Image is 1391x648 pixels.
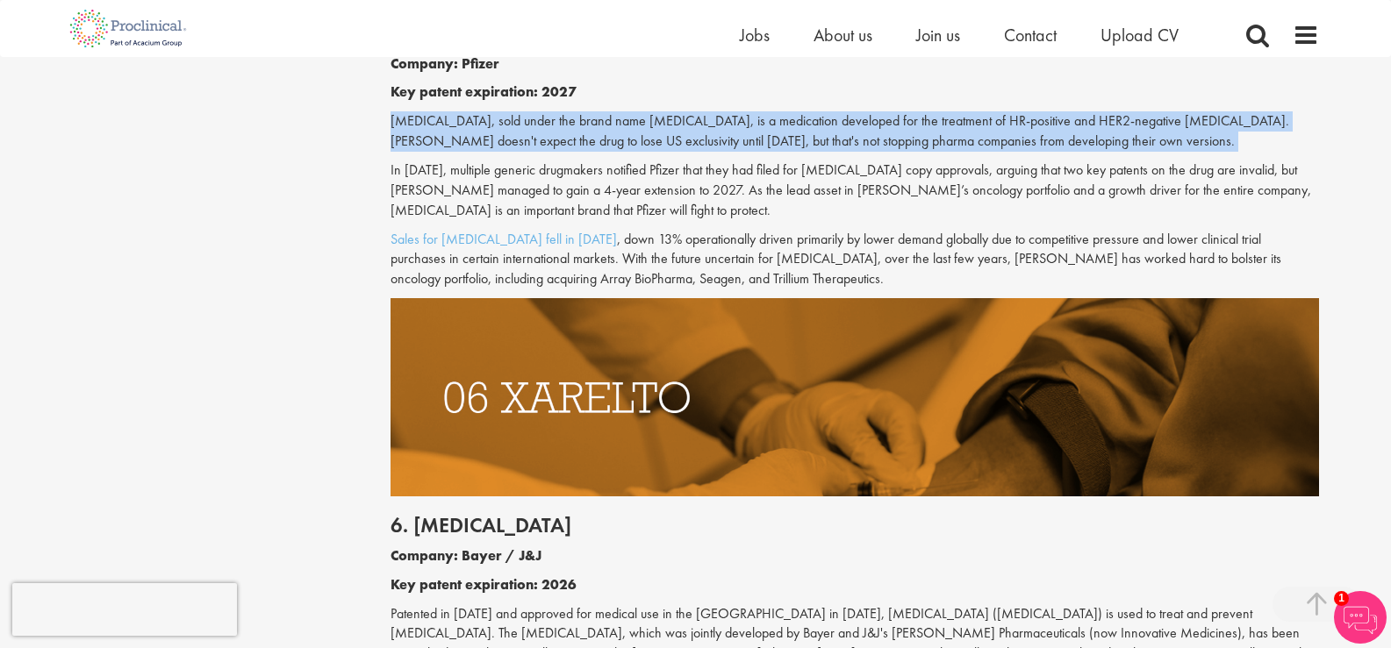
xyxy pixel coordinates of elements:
p: In [DATE], multiple generic drugmakers notified Pfizer that they had filed for [MEDICAL_DATA] cop... [391,160,1319,221]
a: Jobs [740,24,770,46]
a: Contact [1004,24,1057,46]
b: Company: Bayer / J&J [391,546,541,565]
b: Key patent expiration: 2026 [391,575,577,594]
a: Join us [916,24,960,46]
b: Company: Pfizer [391,54,499,73]
img: Drugs with patents due to expire Xarelto [391,298,1319,496]
iframe: reCAPTCHA [12,583,237,636]
p: [MEDICAL_DATA], sold under the brand name [MEDICAL_DATA], is a medication developed for the treat... [391,111,1319,152]
img: Chatbot [1334,591,1387,644]
span: 1 [1334,591,1349,606]
b: Key patent expiration: 2027 [391,82,577,101]
h2: 6. [MEDICAL_DATA] [391,514,1319,537]
a: About us [814,24,872,46]
p: , down 13% operationally driven primarily by lower demand globally due to competitive pressure an... [391,230,1319,290]
a: Upload CV [1101,24,1179,46]
a: Sales for [MEDICAL_DATA] fell in [DATE] [391,230,617,248]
